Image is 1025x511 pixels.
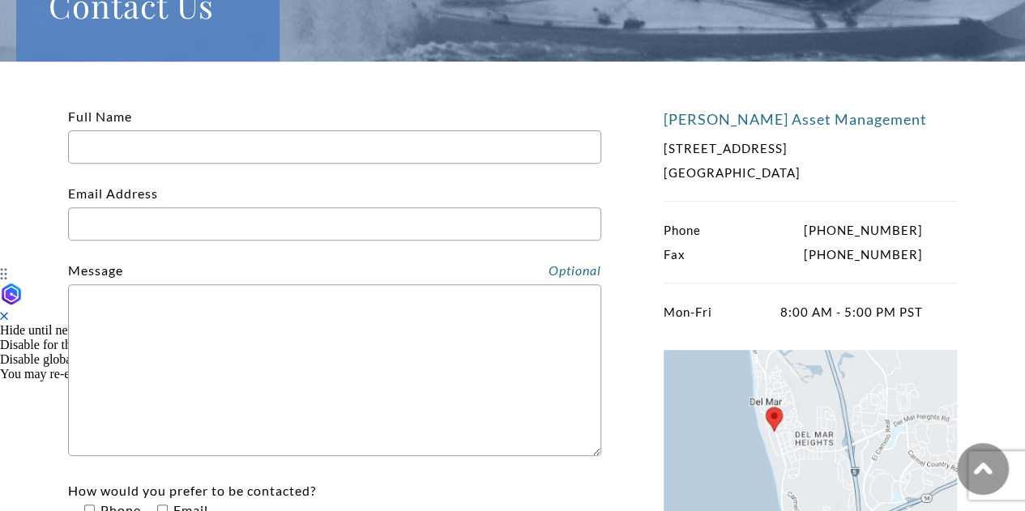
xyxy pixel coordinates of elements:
p: [PHONE_NUMBER] [664,242,923,266]
span: Fax [664,242,685,266]
span: Phone [664,218,701,242]
label: Email Address [68,185,601,232]
p: [STREET_ADDRESS] [GEOGRAPHIC_DATA] [664,136,923,185]
p: 8:00 AM - 5:00 PM PST [664,300,923,324]
input: Email Address [68,207,601,241]
label: Full Name [68,109,601,155]
label: Message [68,262,123,278]
p: [PHONE_NUMBER] [664,218,923,242]
h4: [PERSON_NAME] Asset Management [664,110,957,128]
input: Full Name [68,130,601,164]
